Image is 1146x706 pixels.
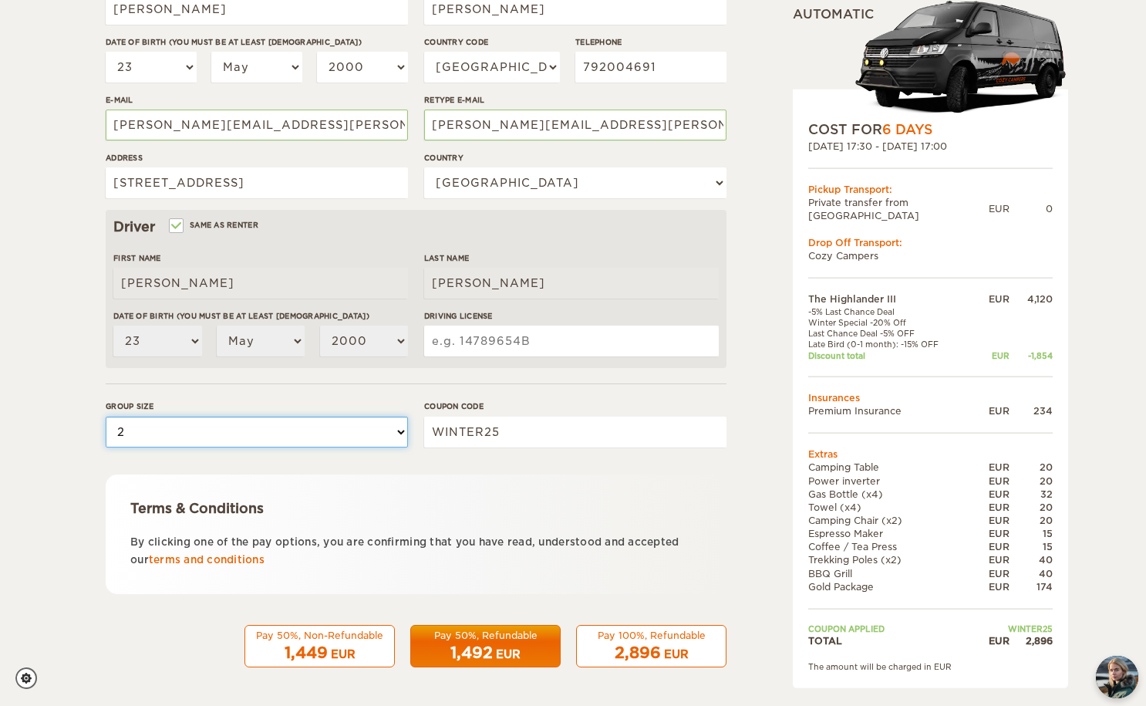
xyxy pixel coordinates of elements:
div: EUR [972,292,1009,306]
td: BBQ Grill [808,566,972,579]
a: Cookie settings [15,667,47,689]
td: Premium Insurance [808,404,972,417]
div: EUR [664,647,689,662]
div: EUR [496,647,521,662]
div: 20 [1009,474,1053,487]
input: e.g. Street, City, Zip Code [106,167,408,198]
div: Pay 50%, Refundable [420,629,551,642]
div: EUR [972,500,1009,513]
div: 174 [1009,579,1053,593]
td: Coupon applied [808,623,972,633]
label: Last Name [424,252,719,264]
div: 20 [1009,461,1053,474]
td: TOTAL [808,634,972,647]
label: Group size [106,400,408,412]
td: -5% Last Chance Deal [808,306,972,316]
label: Date of birth (You must be at least [DEMOGRAPHIC_DATA]) [106,36,408,48]
span: 2,896 [615,644,661,662]
div: 234 [1009,404,1053,417]
input: e.g. Smith [424,268,719,299]
td: Private transfer from [GEOGRAPHIC_DATA] [808,196,989,222]
td: Cozy Campers [808,249,1053,262]
div: EUR [972,540,1009,553]
div: [DATE] 17:30 - [DATE] 17:00 [808,139,1053,152]
button: Pay 50%, Refundable 1,492 EUR [410,625,561,668]
input: e.g. example@example.com [106,110,408,140]
div: EUR [331,647,356,662]
label: Retype E-mail [424,94,726,106]
div: Automatic [793,6,1068,120]
div: EUR [972,514,1009,527]
div: 32 [1009,487,1053,500]
div: EUR [972,404,1009,417]
div: 0 [1009,202,1053,215]
input: e.g. example@example.com [424,110,726,140]
label: Telephone [575,36,726,48]
div: Driver [113,218,719,236]
div: COST FOR [808,120,1053,139]
td: Camping Table [808,461,972,474]
div: -1,854 [1009,350,1053,360]
label: Country Code [424,36,560,48]
label: Address [106,152,408,164]
td: Winter Special -20% Off [808,316,972,327]
input: e.g. 1 234 567 890 [575,52,726,83]
td: Power inverter [808,474,972,487]
input: e.g. William [113,268,408,299]
td: Last Chance Deal -5% OFF [808,328,972,339]
input: Same as renter [170,222,180,232]
label: Same as renter [170,218,258,232]
div: 15 [1009,540,1053,553]
div: EUR [972,553,1009,566]
div: EUR [972,350,1009,360]
div: 4,120 [1009,292,1053,306]
td: The Highlander III [808,292,972,306]
img: Freyja at Cozy Campers [1096,656,1138,698]
div: 40 [1009,553,1053,566]
div: 20 [1009,514,1053,527]
td: WINTER25 [972,623,1053,633]
div: 40 [1009,566,1053,579]
div: EUR [972,566,1009,579]
button: Pay 100%, Refundable 2,896 EUR [576,625,726,668]
div: EUR [972,634,1009,647]
div: Terms & Conditions [130,499,702,518]
div: 2,896 [1009,634,1053,647]
label: First Name [113,252,408,264]
td: Trekking Poles (x2) [808,553,972,566]
div: EUR [972,461,1009,474]
div: EUR [972,579,1009,593]
label: Coupon code [424,400,726,412]
div: Pay 50%, Non-Refundable [254,629,385,642]
td: Espresso Maker [808,527,972,540]
span: 6 Days [882,122,932,137]
div: The amount will be charged in EUR [808,661,1053,672]
div: EUR [972,474,1009,487]
p: By clicking one of the pay options, you are confirming that you have read, understood and accepte... [130,533,702,569]
label: Country [424,152,726,164]
div: EUR [972,487,1009,500]
div: Pay 100%, Refundable [586,629,716,642]
td: Late Bird (0-1 month): -15% OFF [808,339,972,350]
label: Date of birth (You must be at least [DEMOGRAPHIC_DATA]) [113,310,408,322]
button: Pay 50%, Non-Refundable 1,449 EUR [244,625,395,668]
label: E-mail [106,94,408,106]
a: terms and conditions [149,554,265,566]
td: Camping Chair (x2) [808,514,972,527]
span: 1,449 [285,644,328,662]
div: 15 [1009,527,1053,540]
td: Extras [808,448,1053,461]
div: EUR [989,202,1009,215]
input: e.g. 14789654B [424,326,719,356]
button: chat-button [1096,656,1138,698]
td: Discount total [808,350,972,360]
label: Driving License [424,310,719,322]
td: Gold Package [808,579,972,593]
div: EUR [972,527,1009,540]
div: Pickup Transport: [808,182,1053,195]
td: Towel (x4) [808,500,972,513]
td: Gas Bottle (x4) [808,487,972,500]
td: Coffee / Tea Press [808,540,972,553]
div: Drop Off Transport: [808,236,1053,249]
div: 20 [1009,500,1053,513]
